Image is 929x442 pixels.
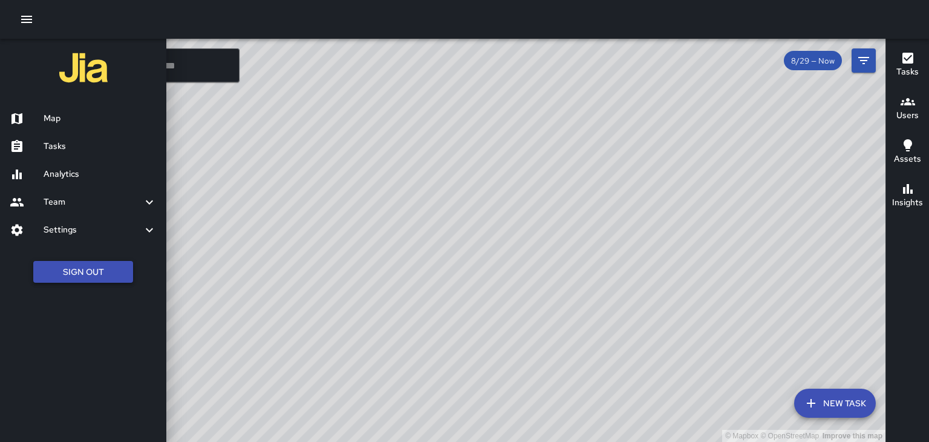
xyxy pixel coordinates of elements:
h6: Settings [44,223,142,237]
h6: Tasks [896,65,919,79]
h6: Assets [894,153,921,166]
h6: Insights [892,196,923,209]
h6: Team [44,196,142,209]
button: Sign Out [33,261,133,283]
h6: Analytics [44,168,157,181]
h6: Tasks [44,140,157,153]
img: jia-logo [59,44,108,92]
h6: Users [896,109,919,122]
h6: Map [44,112,157,125]
button: New Task [794,389,876,418]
